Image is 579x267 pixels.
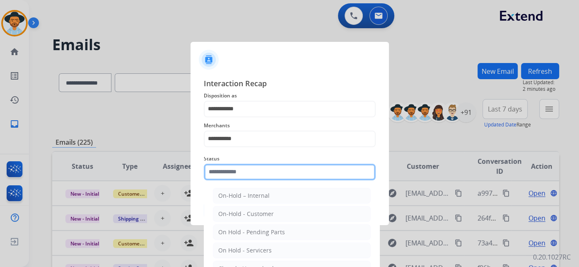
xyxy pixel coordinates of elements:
[218,192,270,200] div: On-Hold – Internal
[199,50,219,70] img: contactIcon
[533,252,571,262] p: 0.20.1027RC
[218,210,274,218] div: On-Hold - Customer
[218,246,272,255] div: On Hold - Servicers
[204,91,376,101] span: Disposition as
[204,121,376,131] span: Merchants
[218,228,285,236] div: On Hold - Pending Parts
[204,78,376,91] span: Interaction Recap
[204,154,376,164] span: Status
